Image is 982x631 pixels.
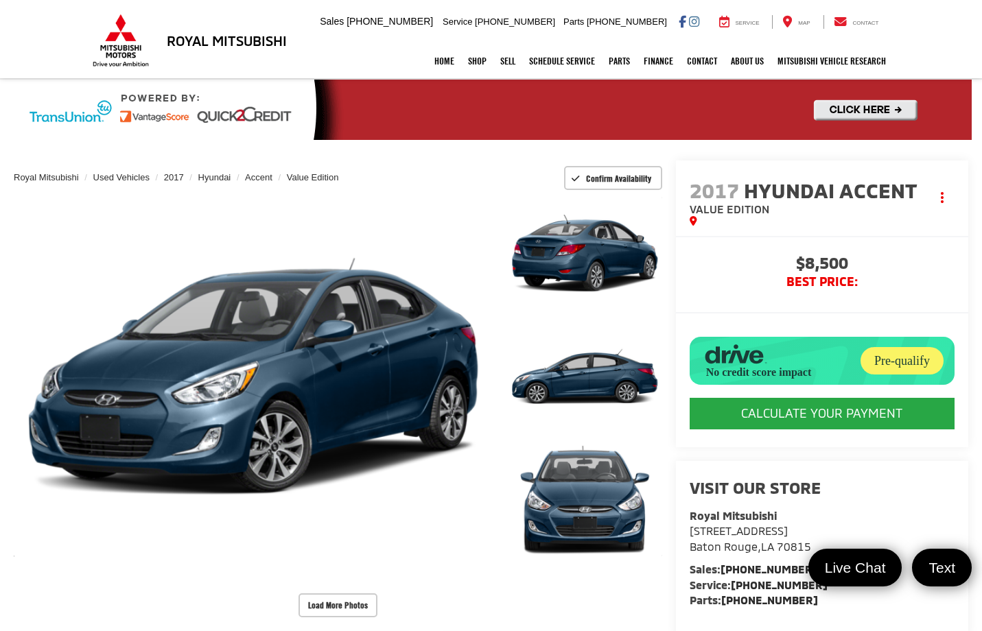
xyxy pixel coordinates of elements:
img: 2017 Hyundai Accent Value Edition [9,193,497,559]
img: 2017 Hyundai Accent Value Edition [506,440,664,559]
a: Live Chat [808,549,902,586]
h2: Visit our Store [690,479,955,497]
a: Used Vehicles [93,172,150,182]
a: Finance [637,44,680,78]
span: LA [761,540,774,553]
a: Sell [493,44,522,78]
span: , [690,540,811,553]
a: Expand Photo 2 [507,318,662,434]
a: Expand Photo 3 [507,442,662,558]
span: [PHONE_NUMBER] [475,16,555,27]
img: 2017 Hyundai Accent Value Edition [506,193,664,312]
a: Service [709,15,770,29]
span: Service [736,20,760,26]
a: Parts: Opens in a new tab [602,44,637,78]
button: Confirm Availability [564,166,662,190]
span: Value Edition [690,202,769,215]
a: Expand Photo 1 [507,195,662,311]
span: Baton Rouge [690,540,758,553]
a: [STREET_ADDRESS] Baton Rouge,LA 70815 [690,524,811,553]
span: Live Chat [818,558,893,577]
h3: Royal Mitsubishi [167,33,287,48]
a: Schedule Service: Opens in a new tab [522,44,602,78]
a: Instagram: Click to visit our Instagram page [689,16,699,27]
a: [PHONE_NUMBER] [731,578,828,591]
img: 2017 Hyundai Accent Value Edition [506,317,664,436]
span: [PHONE_NUMBER] [587,16,667,27]
span: 70815 [777,540,811,553]
a: Facebook: Click to visit our Facebook page [679,16,686,27]
a: Contact [823,15,889,29]
a: Expand Photo 0 [14,195,492,558]
img: Quick2Credit [11,80,972,140]
a: Hyundai [198,172,231,182]
strong: Parts: [690,593,818,606]
span: Map [798,20,810,26]
a: Royal Mitsubishi [14,172,79,182]
a: [PHONE_NUMBER] [721,593,818,606]
span: Confirm Availability [586,173,651,184]
a: Mitsubishi Vehicle Research [771,44,893,78]
: CALCULATE YOUR PAYMENT [690,398,955,429]
button: Actions [931,185,955,209]
span: Sales [320,16,344,27]
span: $8,500 [690,254,955,275]
strong: Sales: [690,562,817,575]
span: [STREET_ADDRESS] [690,524,788,537]
span: BEST PRICE: [690,275,955,289]
a: Map [772,15,820,29]
a: 2017 [164,172,184,182]
a: About Us [724,44,771,78]
span: 2017 [690,178,739,202]
button: Load More Photos [299,593,377,617]
a: Shop [461,44,493,78]
a: Text [912,549,972,586]
span: Hyundai Accent [744,178,922,202]
span: Contact [852,20,878,26]
span: dropdown dots [941,192,944,203]
span: Text [922,558,962,577]
strong: Service: [690,578,828,591]
a: [PHONE_NUMBER] [721,562,817,575]
span: Parts [563,16,584,27]
a: Accent [245,172,272,182]
strong: Royal Mitsubishi [690,509,777,522]
span: [PHONE_NUMBER] [347,16,433,27]
span: Service [443,16,472,27]
a: Home [428,44,461,78]
a: Contact [680,44,724,78]
img: Mitsubishi [90,14,152,67]
a: Value Edition [287,172,339,182]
